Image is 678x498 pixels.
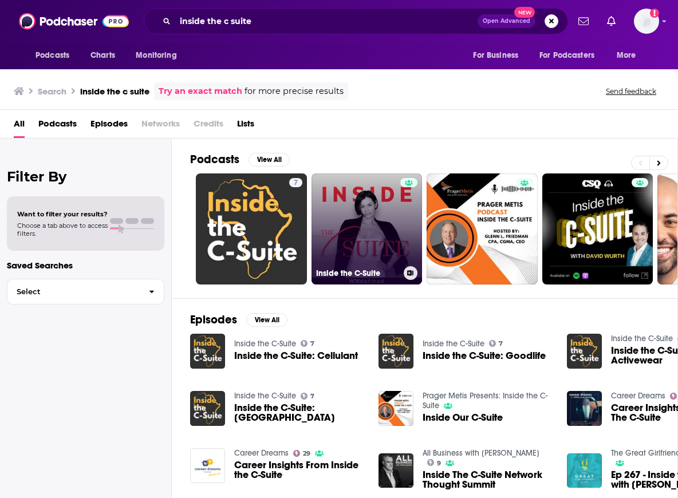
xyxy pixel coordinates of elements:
a: Career Dreams [234,448,289,458]
span: Logged in as patiencebaldacci [634,9,659,34]
span: Choose a tab above to access filters. [17,222,108,238]
span: 29 [303,451,310,456]
span: Charts [90,48,115,64]
a: Career Insights From Inside the C-Suite [234,460,365,480]
span: Select [7,288,140,295]
a: All Business with Jeffrey Hayzlett [423,448,539,458]
svg: Add a profile image [650,9,659,18]
a: All [14,114,25,138]
button: Send feedback [602,86,660,96]
button: open menu [532,45,611,66]
a: Prager Metis Presents: Inside the C-Suite [423,391,548,410]
h3: Search [38,86,66,97]
button: Open AdvancedNew [478,14,535,28]
input: Search podcasts, credits, & more... [175,12,478,30]
a: Inside The C-Suite Network Thought Summit [423,470,553,489]
span: 7 [310,394,314,399]
img: Career Insights From Inside the C-Suite [190,448,225,483]
h3: Inside the C-Suite [316,268,399,278]
img: Inside the C-Suite: Cellulant [190,334,225,369]
img: Podchaser - Follow, Share and Rate Podcasts [19,10,129,32]
a: Show notifications dropdown [602,11,620,31]
span: 7 [499,341,503,346]
a: Try an exact match [159,85,242,98]
button: Select [7,279,164,305]
p: Saved Searches [7,260,164,271]
img: Inside the C-Suite: Vivo Activewear [567,334,602,369]
img: Inside The C-Suite Network Thought Summit [379,453,413,488]
a: Inside the C-Suite [234,339,296,349]
a: Inside the C-Suite [234,391,296,401]
span: Networks [141,114,180,138]
a: Inside the C-Suite: Goodlife [423,351,546,361]
a: 29 [293,450,311,457]
span: for more precise results [245,85,344,98]
a: Inside the C-Suite: Cellulant [234,351,358,361]
span: New [514,7,535,18]
a: 7 [289,178,302,187]
button: open menu [27,45,84,66]
button: View All [246,313,287,327]
a: Career Dreams [611,391,665,401]
img: Inside the C-Suite: Big Square [190,391,225,426]
button: open menu [128,45,191,66]
a: Inside the C-Suite [611,334,673,343]
a: Show notifications dropdown [574,11,593,31]
a: Inside the C-Suite: Big Square [234,403,365,422]
h2: Podcasts [190,152,239,167]
div: Search podcasts, credits, & more... [144,8,568,34]
h2: Episodes [190,313,237,327]
img: Career Insights From Inside The C-Suite [567,391,602,426]
h2: Filter By [7,168,164,185]
a: Charts [83,45,122,66]
span: Inside the C-Suite: [GEOGRAPHIC_DATA] [234,403,365,422]
span: 7 [310,341,314,346]
span: 7 [294,177,298,189]
a: Lists [237,114,254,138]
a: Ep 267 - Inside the C Suite with Beth Battaglino [567,453,602,488]
img: Inside the C-Suite: Goodlife [379,334,413,369]
span: Open Advanced [483,18,530,24]
img: User Profile [634,9,659,34]
a: 7 [196,173,307,284]
a: 7 [301,340,315,347]
a: Episodes [90,114,128,138]
a: Inside the C-Suite [312,173,423,284]
button: View All [249,153,290,167]
span: For Business [473,48,518,64]
a: Inside the C-Suite [423,339,484,349]
span: 9 [437,461,441,466]
span: Credits [194,114,223,138]
span: Monitoring [136,48,176,64]
span: Want to filter your results? [17,210,108,218]
a: PodcastsView All [190,152,290,167]
a: EpisodesView All [190,313,287,327]
a: 7 [301,393,315,400]
a: 9 [427,459,442,466]
a: Inside Our C-Suite [423,413,503,422]
span: Podcasts [36,48,69,64]
span: For Podcasters [539,48,594,64]
h3: inside the c suite [80,86,149,97]
button: open menu [465,45,533,66]
a: Podcasts [38,114,77,138]
a: 7 [489,340,503,347]
img: Inside Our C-Suite [379,391,413,426]
span: More [617,48,636,64]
